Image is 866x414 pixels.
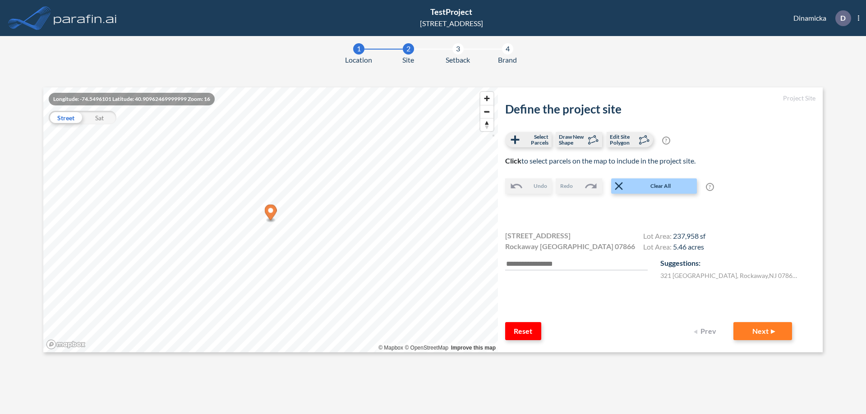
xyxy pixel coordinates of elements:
[52,9,119,27] img: logo
[611,178,697,194] button: Clear All
[420,18,483,29] div: [STREET_ADDRESS]
[556,178,602,194] button: Redo
[610,134,636,146] span: Edit Site Polygon
[49,93,215,105] div: Longitude: -74.5496101 Latitude: 40.90962469999999 Zoom: 16
[626,182,696,190] span: Clear All
[560,182,573,190] span: Redo
[452,43,464,55] div: 3
[505,178,552,194] button: Undo
[265,205,277,223] div: Map marker
[559,134,585,146] span: Draw New Shape
[403,43,414,55] div: 2
[402,55,414,65] span: Site
[480,105,493,118] span: Zoom out
[706,183,714,191] span: ?
[451,345,496,351] a: Improve this map
[643,242,705,253] h4: Lot Area:
[498,55,517,65] span: Brand
[83,111,116,124] div: Sat
[662,136,670,145] span: ?
[480,118,493,131] button: Reset bearing to north
[688,322,724,340] button: Prev
[505,102,815,116] h2: Define the project site
[505,156,696,165] span: to select parcels on the map to include in the project site.
[49,111,83,124] div: Street
[405,345,448,351] a: OpenStreetMap
[673,232,705,240] span: 237,958 sf
[660,271,800,280] label: 321 [GEOGRAPHIC_DATA] , Rockaway , NJ 07866 , US
[733,322,792,340] button: Next
[534,182,547,190] span: Undo
[430,7,472,17] span: TestProject
[480,92,493,105] button: Zoom in
[505,230,571,241] span: [STREET_ADDRESS]
[505,95,815,102] h5: Project Site
[780,10,859,26] div: Dinamicka
[378,345,403,351] a: Mapbox
[643,232,705,242] h4: Lot Area:
[480,105,493,118] button: Zoom out
[502,43,513,55] div: 4
[673,242,704,251] span: 5.46 acres
[480,118,493,131] span: Reset bearing to north
[840,14,846,22] p: D
[505,322,541,340] button: Reset
[345,55,372,65] span: Location
[46,339,86,350] a: Mapbox homepage
[522,134,548,146] span: Select Parcels
[505,156,521,165] b: Click
[446,55,470,65] span: Setback
[505,241,635,252] span: Rockaway [GEOGRAPHIC_DATA] 07866
[353,43,364,55] div: 1
[660,258,815,268] p: Suggestions:
[43,87,498,352] canvas: Map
